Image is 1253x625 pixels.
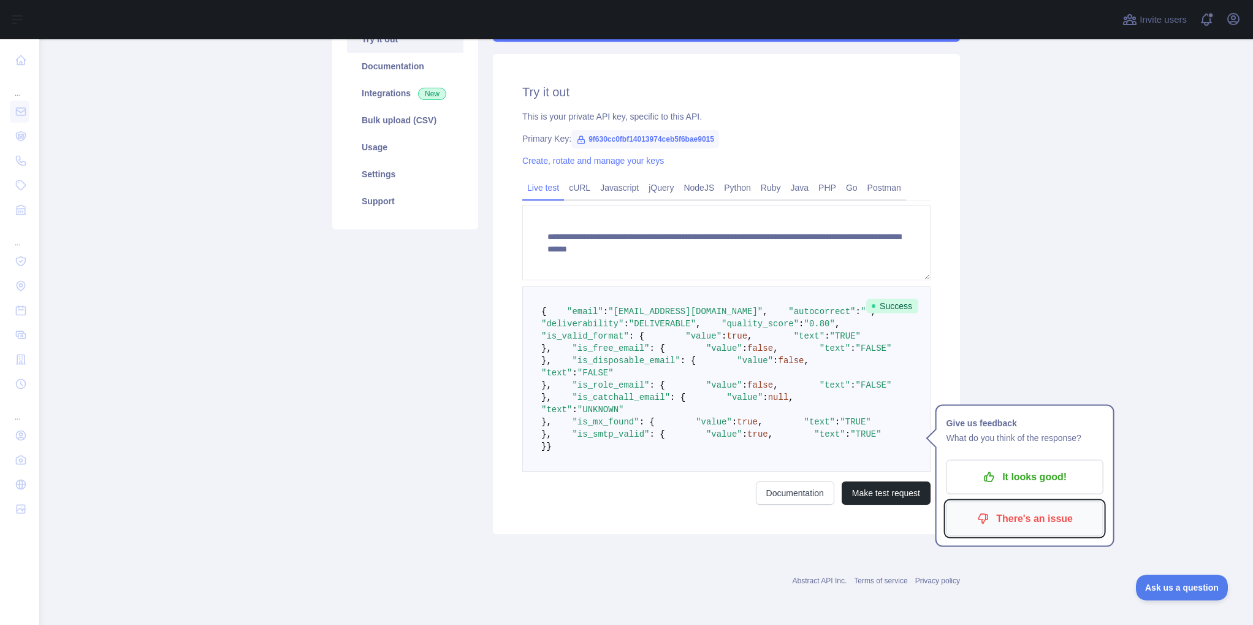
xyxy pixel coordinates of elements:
span: , [773,380,778,390]
span: "TRUE" [830,331,861,341]
a: Privacy policy [915,577,960,585]
a: Bulk upload (CSV) [347,107,463,134]
a: Postman [863,178,906,197]
span: true [726,331,747,341]
span: : [773,356,778,366]
a: Live test [522,178,564,197]
span: Invite users [1140,13,1187,27]
iframe: Toggle Customer Support [1136,575,1228,600]
span: false [747,380,773,390]
a: Support [347,188,463,215]
span: false [747,343,773,353]
a: Integrations New [347,80,463,107]
span: "value" [727,393,763,402]
a: Python [719,178,756,197]
a: PHP [813,178,841,197]
span: : [850,343,855,353]
span: : [835,417,840,427]
span: : [742,429,747,439]
button: Invite users [1120,10,1189,29]
span: }, [541,356,552,366]
span: : [856,307,861,316]
a: Javascript [595,178,644,197]
span: : [722,331,726,341]
span: : [603,307,608,316]
span: , [788,393,793,402]
span: "email" [567,307,603,316]
span: : [825,331,829,341]
span: 9f630cc0fbf14013974ceb5f6bae9015 [571,130,719,148]
a: Go [841,178,863,197]
div: This is your private API key, specific to this API. [522,110,931,123]
span: "value" [696,417,732,427]
span: : [845,429,850,439]
span: "deliverability" [541,319,623,329]
span: } [541,442,546,451]
span: "is_catchall_email" [572,393,670,402]
button: There's an issue [946,502,1103,536]
a: Ruby [756,178,786,197]
a: Abstract API Inc. [793,577,847,585]
span: , [871,307,876,316]
span: : { [649,429,665,439]
span: "FALSE" [856,380,892,390]
span: true [737,417,758,427]
span: } [546,442,551,451]
p: It looks good! [956,467,1094,488]
span: "is_free_email" [572,343,649,353]
span: "text" [541,405,572,415]
span: : [623,319,628,329]
span: : [763,393,767,402]
span: "value" [685,331,722,341]
span: , [747,331,752,341]
h1: Give us feedback [946,416,1103,431]
a: Settings [347,161,463,188]
span: "is_valid_format" [541,331,629,341]
div: ... [10,74,29,98]
a: Usage [347,134,463,161]
span: "value" [706,429,742,439]
span: }, [541,380,552,390]
span: }, [541,343,552,353]
span: "UNKNOWN" [577,405,624,415]
h2: Try it out [522,83,931,101]
a: Try it out [347,26,463,53]
span: : [572,368,577,378]
span: : { [680,356,696,366]
span: "text" [794,331,825,341]
a: Documentation [347,53,463,80]
span: : [742,380,747,390]
span: : { [649,380,665,390]
span: false [779,356,804,366]
span: : { [649,343,665,353]
a: Documentation [756,481,834,505]
a: NodeJS [679,178,719,197]
span: "text" [814,429,845,439]
a: jQuery [644,178,679,197]
span: "value" [737,356,773,366]
button: It looks good! [946,460,1103,494]
div: ... [10,223,29,248]
span: "FALSE" [856,343,892,353]
span: Success [866,299,918,313]
span: "0.80" [804,319,835,329]
div: ... [10,397,29,422]
span: "quality_score" [722,319,799,329]
p: There's an issue [956,508,1094,529]
span: "FALSE" [577,368,614,378]
span: }, [541,417,552,427]
span: true [747,429,768,439]
span: : { [639,417,655,427]
span: }, [541,393,552,402]
a: Terms of service [854,577,907,585]
span: "[EMAIL_ADDRESS][DOMAIN_NAME]" [608,307,763,316]
span: : [742,343,747,353]
span: "text" [820,343,850,353]
span: : [732,417,737,427]
span: : [850,380,855,390]
span: , [804,356,809,366]
span: , [835,319,840,329]
span: , [758,417,763,427]
span: }, [541,429,552,439]
a: Create, rotate and manage your keys [522,156,664,166]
